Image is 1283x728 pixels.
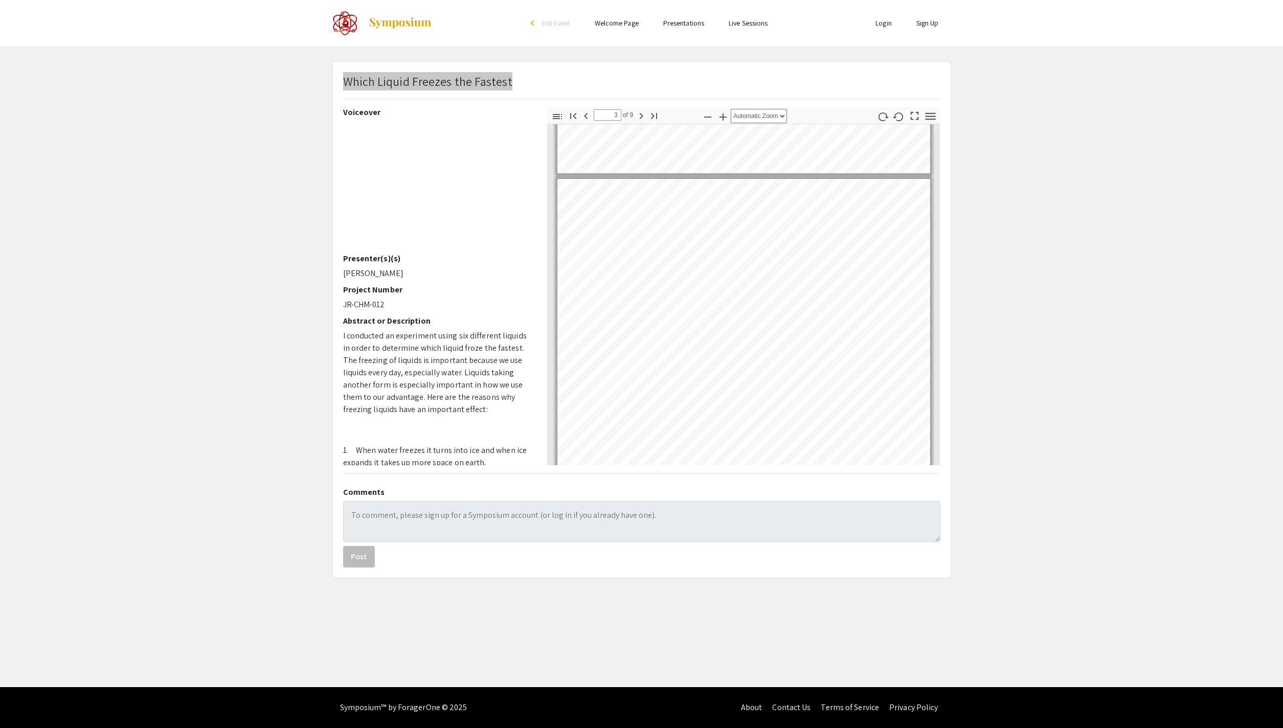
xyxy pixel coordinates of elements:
[906,107,923,122] button: Switch to Presentation Mode
[332,10,432,36] a: The 2022 CoorsTek Denver Metro Regional Science and Engineering Fair
[343,121,532,254] iframe: DFSEF project
[875,18,892,28] a: Login
[874,109,891,124] button: Rotate Clockwise
[531,20,537,26] div: arrow_back_ios
[594,109,621,121] input: Page
[343,107,532,117] h2: Voiceover
[553,174,935,471] div: Page 3
[772,702,811,713] a: Contact Us
[729,18,768,28] a: Live Sessions
[890,109,907,124] button: Rotate Counterclockwise
[8,682,43,720] iframe: Chat
[663,18,704,28] a: Presentations
[714,109,732,124] button: Zoom In
[343,299,532,311] p: JR-CHM-012
[549,109,566,124] button: Toggle Sidebar
[731,109,787,123] select: Zoom
[340,687,467,728] div: Symposium™ by ForagerOne © 2025
[343,444,532,469] p: 1. When water freezes it turns into ice and when ice expands it takes up more space on earth.
[921,109,939,124] button: Tools
[343,546,375,567] button: Post
[542,18,570,28] span: Exit Event
[343,487,940,497] h2: Comments
[821,702,879,713] a: Terms of Service
[621,109,634,121] span: of 9
[741,702,762,713] a: About
[633,108,650,123] button: Next Page
[343,72,512,90] p: Which Liquid Freezes the Fastest
[916,18,939,28] a: Sign Up
[645,108,663,123] button: Go to Last Page
[595,18,639,28] a: Welcome Page
[889,702,938,713] a: Privacy Policy
[343,316,532,326] h2: Abstract or Description
[343,254,532,263] h2: Presenter(s)(s)
[368,17,432,29] img: Symposium by ForagerOne
[565,108,582,123] button: Go to First Page
[343,267,532,280] p: [PERSON_NAME]
[577,108,595,123] button: Previous Page
[343,330,532,416] p: I conducted an experiment using six different liquids in order to determine which liquid froze th...
[699,109,716,124] button: Zoom Out
[332,10,358,36] img: The 2022 CoorsTek Denver Metro Regional Science and Engineering Fair
[343,285,532,294] h2: Project Number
